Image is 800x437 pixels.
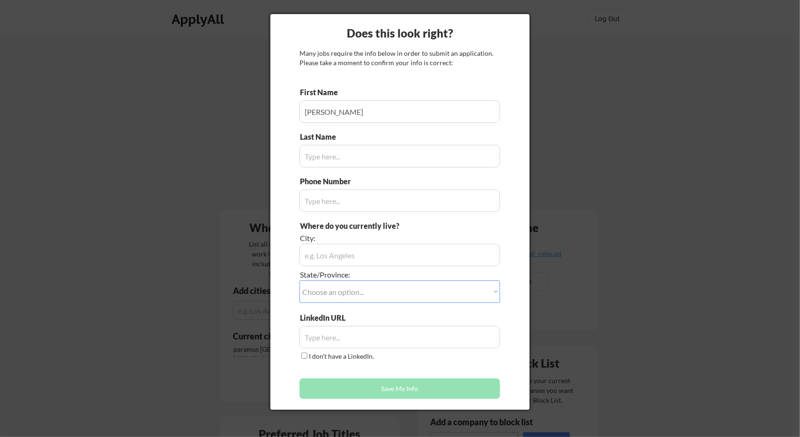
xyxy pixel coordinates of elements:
[300,313,370,323] div: LinkedIn URL
[299,189,500,212] input: Type here...
[300,132,345,142] div: Last Name
[300,87,345,98] div: First Name
[300,233,448,243] div: City:
[299,145,500,167] input: Type here...
[300,270,448,280] div: State/Province:
[309,352,374,360] label: I don't have a LinkedIn.
[299,378,500,399] button: Save My Info
[300,176,356,187] div: Phone Number
[270,25,530,41] div: Does this look right?
[300,221,448,231] div: Where do you currently live?
[299,100,500,123] input: Type here...
[299,326,500,348] input: Type here...
[299,244,500,266] input: e.g. Los Angeles
[299,49,500,67] div: Many jobs require the info below in order to submit an application. Please take a moment to confi...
